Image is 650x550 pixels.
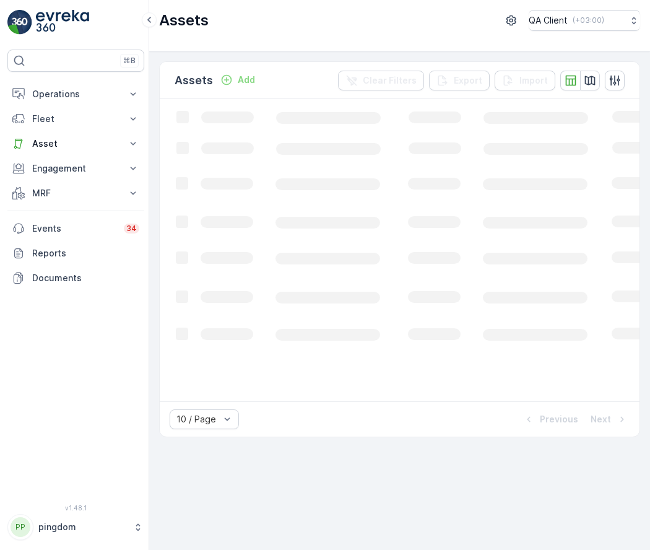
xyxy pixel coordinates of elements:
[7,216,144,241] a: Events34
[11,517,30,537] div: PP
[32,88,119,100] p: Operations
[529,10,640,31] button: QA Client(+03:00)
[454,74,482,87] p: Export
[38,521,127,533] p: pingdom
[7,266,144,290] a: Documents
[338,71,424,90] button: Clear Filters
[32,247,139,260] p: Reports
[32,162,119,175] p: Engagement
[519,74,548,87] p: Import
[36,10,89,35] img: logo_light-DOdMpM7g.png
[7,10,32,35] img: logo
[363,74,417,87] p: Clear Filters
[32,187,119,199] p: MRF
[7,514,144,540] button: PPpingdom
[175,72,213,89] p: Assets
[7,504,144,512] span: v 1.48.1
[540,413,578,426] p: Previous
[159,11,209,30] p: Assets
[529,14,568,27] p: QA Client
[238,74,255,86] p: Add
[591,413,611,426] p: Next
[495,71,555,90] button: Import
[32,272,139,284] p: Documents
[429,71,490,90] button: Export
[521,412,579,427] button: Previous
[7,241,144,266] a: Reports
[32,137,119,150] p: Asset
[32,113,119,125] p: Fleet
[7,107,144,131] button: Fleet
[215,72,260,87] button: Add
[589,412,630,427] button: Next
[7,131,144,156] button: Asset
[573,15,604,25] p: ( +03:00 )
[126,224,137,234] p: 34
[7,82,144,107] button: Operations
[7,156,144,181] button: Engagement
[7,181,144,206] button: MRF
[123,56,136,66] p: ⌘B
[32,222,116,235] p: Events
